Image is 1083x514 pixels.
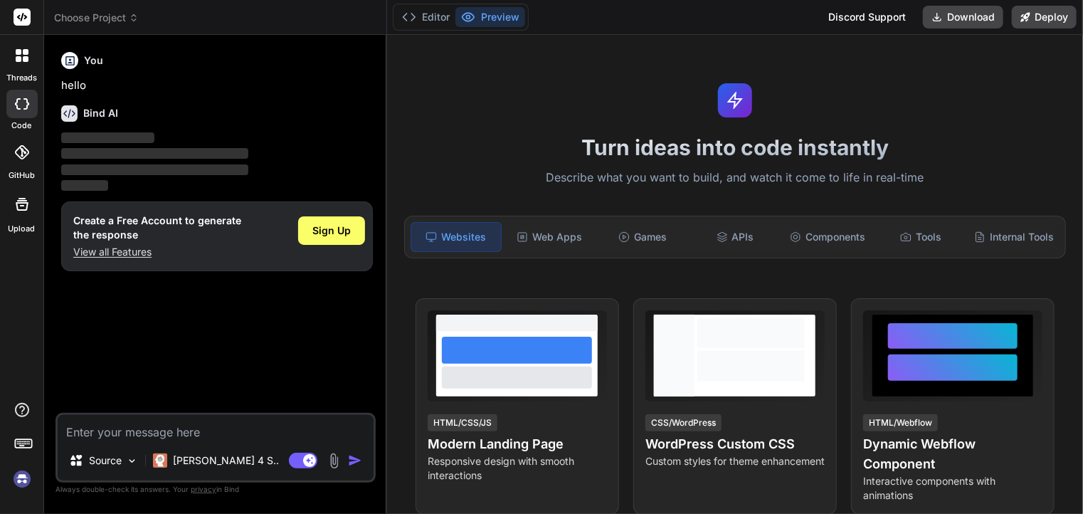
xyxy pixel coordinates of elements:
p: Always double-check its answers. Your in Bind [56,483,376,496]
span: privacy [191,485,216,493]
label: threads [6,72,37,84]
h4: Dynamic Webflow Component [863,434,1042,474]
label: code [12,120,32,132]
p: Source [89,453,122,468]
div: APIs [690,222,780,252]
p: Describe what you want to build, and watch it come to life in real-time [396,169,1074,187]
h1: Turn ideas into code instantly [396,135,1074,160]
h4: WordPress Custom CSS [645,434,825,454]
button: Preview [455,7,525,27]
div: Internal Tools [968,222,1060,252]
img: icon [348,453,362,468]
div: CSS/WordPress [645,414,722,431]
div: Tools [876,222,966,252]
button: Editor [396,7,455,27]
span: Choose Project [54,11,139,25]
div: Web Apps [504,222,594,252]
span: Sign Up [312,224,351,238]
img: Claude 4 Sonnet [153,453,167,468]
p: hello [61,78,373,94]
h6: You [84,53,103,68]
img: Pick Models [126,455,138,467]
button: Download [923,6,1003,28]
p: View all Features [73,245,241,259]
h1: Create a Free Account to generate the response [73,214,241,242]
button: Deploy [1012,6,1077,28]
span: ‌ [61,164,248,175]
p: [PERSON_NAME] 4 S.. [173,453,279,468]
div: Games [598,222,687,252]
span: ‌ [61,148,248,159]
div: Components [783,222,872,252]
label: Upload [9,223,36,235]
p: Interactive components with animations [863,474,1042,503]
div: Websites [411,222,502,252]
h4: Modern Landing Page [428,434,607,454]
span: ‌ [61,180,108,191]
h6: Bind AI [83,106,118,120]
span: ‌ [61,132,154,143]
p: Responsive design with smooth interactions [428,454,607,483]
div: Discord Support [820,6,914,28]
img: attachment [326,453,342,469]
div: HTML/Webflow [863,414,938,431]
div: HTML/CSS/JS [428,414,497,431]
label: GitHub [9,169,35,182]
p: Custom styles for theme enhancement [645,454,825,468]
img: signin [10,467,34,491]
